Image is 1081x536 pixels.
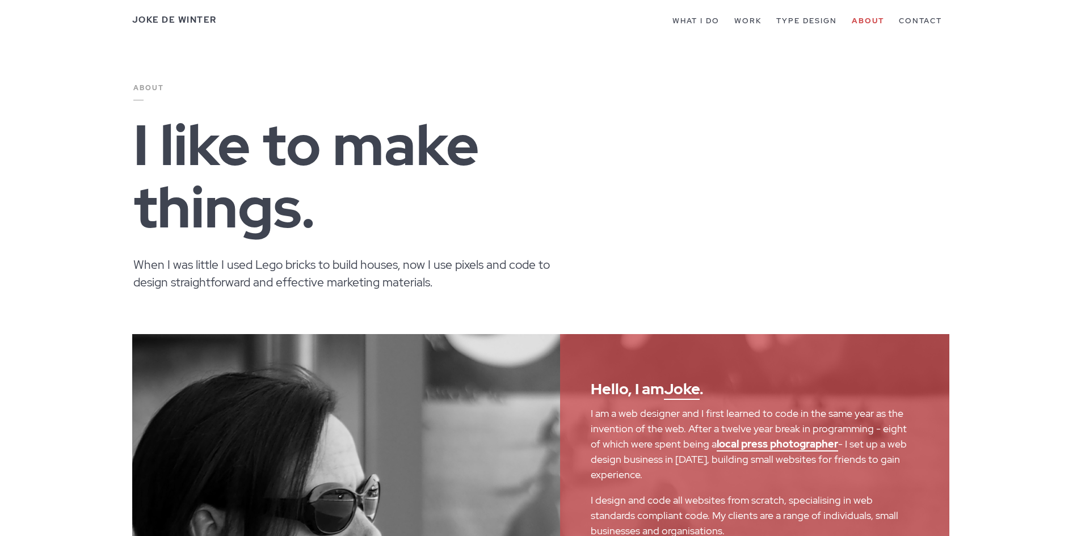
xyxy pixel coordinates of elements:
[717,437,838,451] a: local press photographer
[852,16,884,26] a: About
[591,406,919,492] p: I am a web designer and I first learned to code in the same year as the invention of the web. Aft...
[133,83,383,114] p: About
[132,14,217,26] a: Joke De Winter
[133,256,570,303] p: When I was little I used Lego bricks to build houses, now I use pixels and code to design straigh...
[664,379,700,400] a: Joke
[591,365,919,406] h2: Hello, I am .
[133,114,642,256] h1: I like to make things.
[672,16,720,26] a: What I do
[776,16,837,26] a: Type Design
[899,16,942,26] a: Contact
[734,16,762,26] a: Work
